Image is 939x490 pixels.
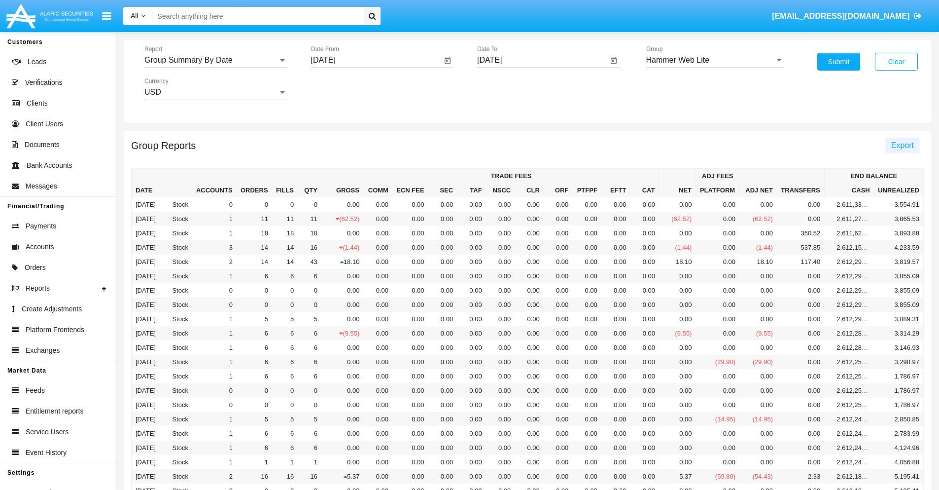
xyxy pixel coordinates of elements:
td: 0.00 [515,326,544,340]
h5: Group Reports [131,142,196,150]
td: 0.00 [515,226,544,240]
td: 1 [192,226,237,240]
td: 0.00 [321,298,364,312]
td: 0.00 [544,312,573,326]
td: 0.00 [486,240,515,255]
td: 2,612,294.59 [824,283,873,298]
span: Feeds [26,385,45,396]
td: 0.00 [739,197,777,212]
td: 0.00 [739,298,777,312]
td: 3,554.91 [874,197,924,212]
td: 0.00 [486,269,515,283]
td: 0.00 [696,269,739,283]
td: 0.00 [392,283,428,298]
td: 0.00 [392,326,428,340]
td: 0.00 [486,212,515,226]
td: 0.00 [486,255,515,269]
td: 3,855.09 [874,298,924,312]
span: Messages [26,181,57,191]
th: EFTT [601,183,630,197]
td: 6 [298,326,321,340]
th: Qty [298,169,321,198]
td: 2,612,294.59 [824,255,873,269]
td: 350.52 [777,226,824,240]
td: 0.00 [457,283,486,298]
th: Fills [272,169,298,198]
td: 0.00 [777,326,824,340]
span: Entitlement reports [26,406,84,416]
span: [EMAIL_ADDRESS][DOMAIN_NAME] [772,12,909,20]
td: 0.00 [457,326,486,340]
td: 1 [192,326,237,340]
td: (62.52) [659,212,696,226]
td: 0.00 [363,298,392,312]
td: 11 [272,212,298,226]
span: Platform Frontends [26,325,84,335]
td: 0.00 [515,312,544,326]
input: Search [153,7,360,25]
td: 0.00 [572,197,601,212]
td: 0 [192,197,237,212]
td: 0.00 [392,340,428,355]
td: 0.00 [363,283,392,298]
td: 0.00 [321,340,364,355]
td: 0.00 [428,326,457,340]
td: 0.00 [428,226,457,240]
th: CLR [515,183,544,197]
td: 0.00 [572,283,601,298]
td: [DATE] [132,212,160,226]
span: USD [144,88,161,96]
th: TAF [457,183,486,197]
a: All [123,11,153,21]
td: 0.00 [486,197,515,212]
td: (1.44) [659,240,696,255]
td: 0.00 [392,298,428,312]
td: 0.00 [428,312,457,326]
td: [DATE] [132,269,160,283]
td: 0.00 [428,269,457,283]
td: 0.00 [696,298,739,312]
td: 0.00 [601,197,630,212]
td: 0.00 [321,197,364,212]
td: Stock [160,226,192,240]
td: 3,855.09 [874,283,924,298]
td: 0.00 [544,226,573,240]
td: 0.00 [515,197,544,212]
td: 1 [192,312,237,326]
td: 0.00 [659,269,696,283]
td: 0 [272,283,298,298]
td: 2,611,272.16 [824,212,873,226]
td: 0.00 [630,326,659,340]
td: 0.00 [572,212,601,226]
td: 0.00 [696,240,739,255]
td: 18.10 [739,255,777,269]
td: 0.00 [777,197,824,212]
td: 2,612,285.04 [824,326,873,340]
td: 0.00 [544,283,573,298]
td: 0.00 [515,298,544,312]
span: Service Users [26,427,69,437]
td: 2,611,334.68 [824,197,873,212]
td: 0.00 [392,255,428,269]
td: [DATE] [132,226,160,240]
td: 0 [237,283,272,298]
td: (1.44) [321,240,364,255]
td: 0.00 [601,312,630,326]
td: 0.00 [659,298,696,312]
td: 16 [298,240,321,255]
td: [DATE] [132,240,160,255]
td: 6 [298,269,321,283]
td: 2,612,159.10 [824,240,873,255]
td: 18.10 [321,255,364,269]
td: 18 [298,226,321,240]
td: 0 [272,197,298,212]
td: 0.00 [696,226,739,240]
td: 0.00 [486,298,515,312]
td: 0.00 [601,226,630,240]
td: 3,893.88 [874,226,924,240]
td: 0.00 [363,255,392,269]
td: 0 [298,283,321,298]
span: Event History [26,448,67,458]
button: Export [885,138,920,153]
td: 0.00 [630,226,659,240]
